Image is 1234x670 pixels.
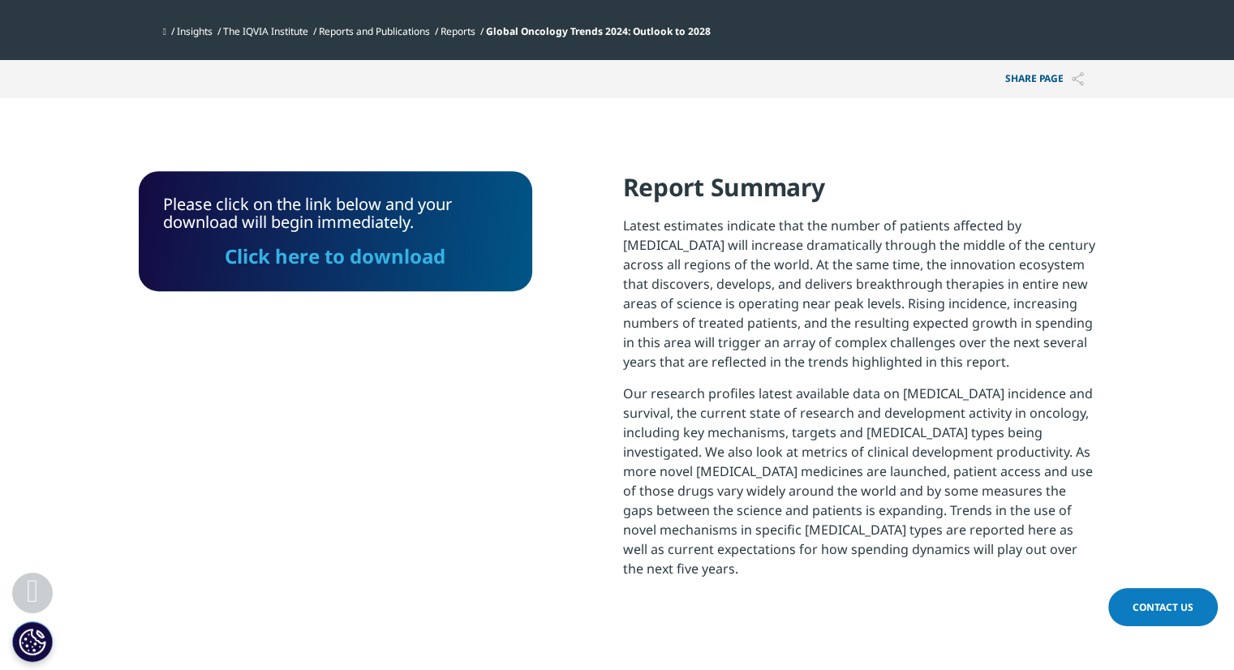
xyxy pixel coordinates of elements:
[993,60,1096,98] p: Share PAGE
[623,171,1096,216] h4: Report Summary
[223,24,308,38] a: The IQVIA Institute
[623,384,1096,591] p: Our research profiles latest available data on [MEDICAL_DATA] incidence and survival, the current...
[623,216,1096,384] p: Latest estimates indicate that the number of patients affected by [MEDICAL_DATA] will increase dr...
[225,243,445,269] a: Click here to download
[163,195,508,267] div: Please click on the link below and your download will begin immediately.
[1133,600,1193,614] span: Contact Us
[1072,72,1084,86] img: Share PAGE
[319,24,430,38] a: Reports and Publications
[441,24,475,38] a: Reports
[12,621,53,662] button: Cookies Settings
[993,60,1096,98] button: Share PAGEShare PAGE
[1108,588,1218,626] a: Contact Us
[177,24,213,38] a: Insights
[486,24,711,38] span: Global Oncology Trends 2024: Outlook to 2028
